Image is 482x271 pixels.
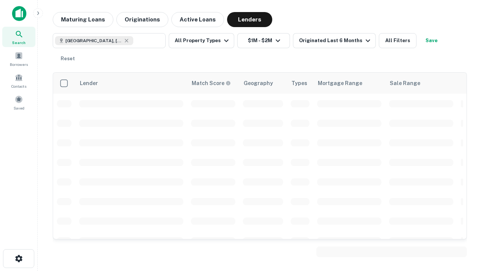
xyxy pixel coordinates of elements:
[313,73,385,94] th: Mortgage Range
[2,49,35,69] a: Borrowers
[293,33,376,48] button: Originated Last 6 Months
[2,27,35,47] a: Search
[227,12,272,27] button: Lenders
[53,12,113,27] button: Maturing Loans
[2,92,35,113] a: Saved
[2,70,35,91] a: Contacts
[75,73,187,94] th: Lender
[379,33,416,48] button: All Filters
[444,187,482,223] iframe: Chat Widget
[239,73,287,94] th: Geography
[318,79,362,88] div: Mortgage Range
[419,33,444,48] button: Save your search to get updates of matches that match your search criteria.
[192,79,231,87] div: Capitalize uses an advanced AI algorithm to match your search with the best lender. The match sco...
[10,61,28,67] span: Borrowers
[12,6,26,21] img: capitalize-icon.png
[11,83,26,89] span: Contacts
[244,79,273,88] div: Geography
[66,37,122,44] span: [GEOGRAPHIC_DATA], [GEOGRAPHIC_DATA], [GEOGRAPHIC_DATA]
[171,12,224,27] button: Active Loans
[291,79,307,88] div: Types
[299,36,372,45] div: Originated Last 6 Months
[12,40,26,46] span: Search
[390,79,420,88] div: Sale Range
[192,79,229,87] h6: Match Score
[56,51,80,66] button: Reset
[14,105,24,111] span: Saved
[287,73,313,94] th: Types
[385,73,457,94] th: Sale Range
[187,73,239,94] th: Capitalize uses an advanced AI algorithm to match your search with the best lender. The match sco...
[80,79,98,88] div: Lender
[169,33,234,48] button: All Property Types
[237,33,290,48] button: $1M - $2M
[116,12,168,27] button: Originations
